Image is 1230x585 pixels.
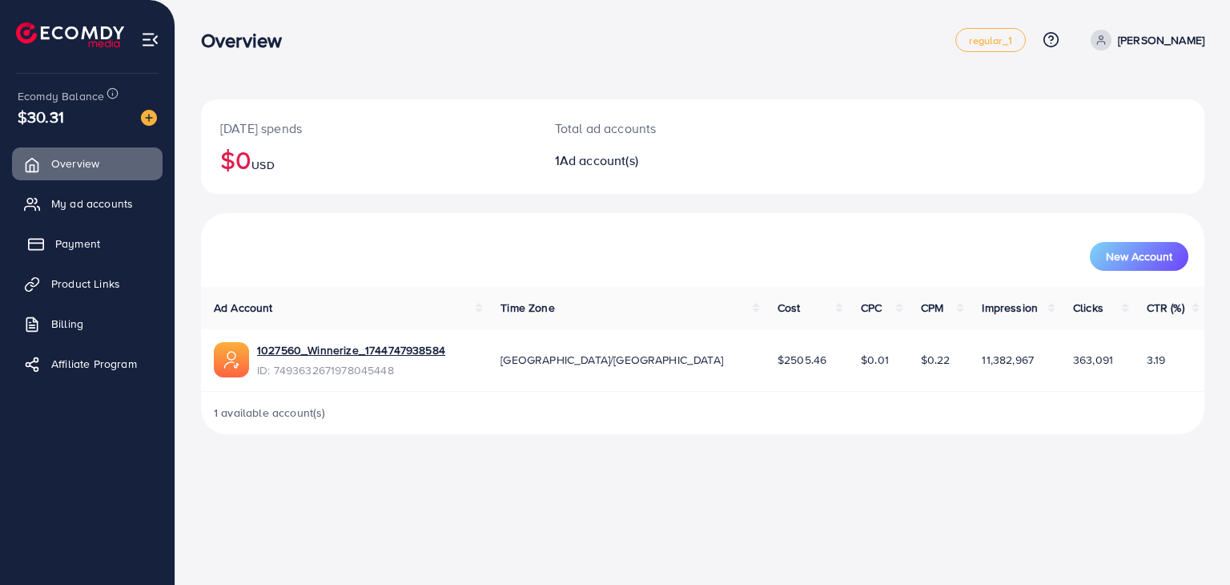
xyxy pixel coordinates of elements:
[257,342,445,358] a: 1027560_Winnerize_1744747938584
[251,157,274,173] span: USD
[1073,352,1113,368] span: 363,091
[1147,300,1184,316] span: CTR (%)
[982,352,1034,368] span: 11,382,967
[55,236,100,252] span: Payment
[778,300,801,316] span: Cost
[12,268,163,300] a: Product Links
[500,300,554,316] span: Time Zone
[1084,30,1204,50] a: [PERSON_NAME]
[18,105,64,128] span: $30.31
[861,300,882,316] span: CPC
[500,352,723,368] span: [GEOGRAPHIC_DATA]/[GEOGRAPHIC_DATA]
[51,155,99,171] span: Overview
[861,352,889,368] span: $0.01
[12,348,163,380] a: Affiliate Program
[51,356,137,372] span: Affiliate Program
[969,35,1011,46] span: regular_1
[560,151,638,169] span: Ad account(s)
[1162,513,1218,573] iframe: Chat
[1073,300,1103,316] span: Clicks
[1106,251,1172,262] span: New Account
[220,144,517,175] h2: $0
[921,300,943,316] span: CPM
[51,196,133,212] span: My ad accounts
[16,22,124,47] img: logo
[555,153,767,168] h2: 1
[214,300,273,316] span: Ad Account
[555,119,767,138] p: Total ad accounts
[921,352,951,368] span: $0.22
[12,308,163,340] a: Billing
[51,276,120,292] span: Product Links
[1090,242,1188,271] button: New Account
[955,28,1025,52] a: regular_1
[12,188,163,220] a: My ad accounts
[1118,30,1204,50] p: [PERSON_NAME]
[778,352,826,368] span: $2505.46
[18,88,104,104] span: Ecomdy Balance
[982,300,1038,316] span: Impression
[51,316,83,332] span: Billing
[214,405,326,421] span: 1 available account(s)
[141,30,159,49] img: menu
[141,110,157,126] img: image
[201,29,295,52] h3: Overview
[12,228,163,260] a: Payment
[1147,352,1166,368] span: 3.19
[214,342,249,377] img: ic-ads-acc.e4c84228.svg
[220,119,517,138] p: [DATE] spends
[12,147,163,180] a: Overview
[257,362,445,378] span: ID: 7493632671978045448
